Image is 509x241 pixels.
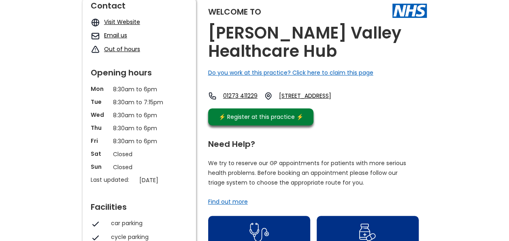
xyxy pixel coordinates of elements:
[113,111,166,120] p: 8:30am to 6pm
[392,4,427,17] img: The NHS logo
[91,18,100,27] img: globe icon
[208,69,373,77] a: Do you work at this practice? Click here to claim this page
[139,176,192,185] p: [DATE]
[104,45,140,53] a: Out of hours
[223,92,258,100] a: 01273 411229
[111,233,184,241] div: cycle parking
[113,124,166,133] p: 8:30am to 6pm
[91,111,109,119] p: Wed
[91,45,100,54] img: exclamation icon
[91,98,109,106] p: Tue
[208,24,427,60] h2: [PERSON_NAME] Valley Healthcare Hub
[113,85,166,94] p: 8:30am to 6pm
[111,219,184,227] div: car parking
[208,158,407,187] p: We try to reserve our GP appointments for patients with more serious health problems. Before book...
[279,92,348,100] a: [STREET_ADDRESS]
[113,163,166,172] p: Closed
[104,31,127,39] a: Email us
[215,112,308,121] div: ⚡️ Register at this practice ⚡️
[91,176,135,184] p: Last updated:
[91,31,100,41] img: mail icon
[91,163,109,171] p: Sun
[91,124,109,132] p: Thu
[91,137,109,145] p: Fri
[208,136,419,148] div: Need Help?
[208,92,217,100] img: telephone icon
[264,92,273,100] img: practice location icon
[104,18,140,26] a: Visit Website
[208,8,261,16] div: Welcome to
[208,108,313,125] a: ⚡️ Register at this practice ⚡️
[91,65,188,77] div: Opening hours
[91,85,109,93] p: Mon
[113,98,166,107] p: 8:30am to 7:15pm
[91,150,109,158] p: Sat
[91,199,188,211] div: Facilities
[113,137,166,146] p: 8:30am to 6pm
[113,150,166,159] p: Closed
[208,198,248,206] a: Find out more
